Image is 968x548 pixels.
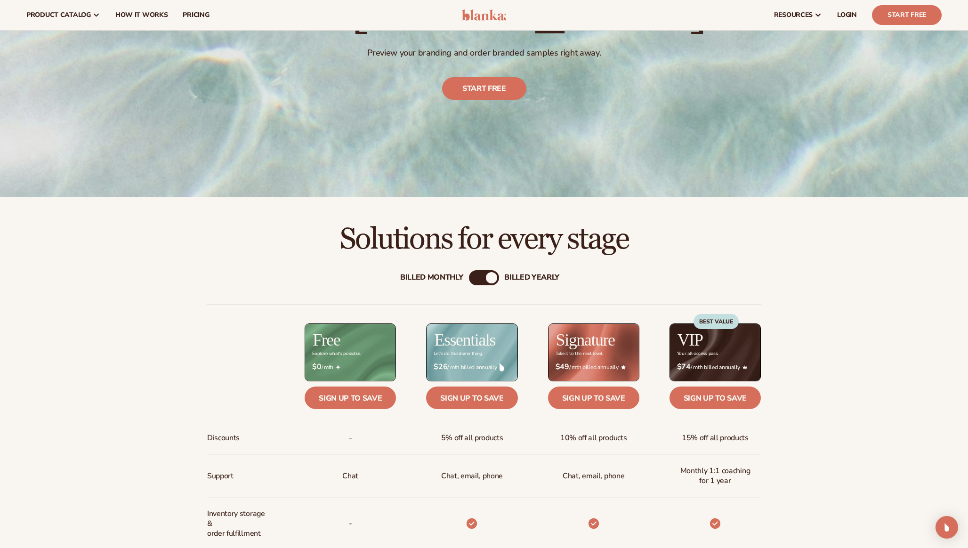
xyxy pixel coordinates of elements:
[556,363,569,371] strong: $49
[312,351,361,356] div: Explore what's possible.
[670,324,760,381] img: VIP_BG_199964bd-3653-43bc-8a67-789d2d7717b9.jpg
[400,274,463,282] div: Billed Monthly
[441,429,503,447] span: 5% off all products
[621,365,626,369] img: Star_6.png
[677,351,718,356] div: Your all-access pass.
[207,429,240,447] span: Discounts
[441,467,503,485] p: Chat, email, phone
[207,467,234,485] span: Support
[427,324,517,381] img: Essentials_BG_9050f826-5aa9-47d9-a362-757b82c62641.jpg
[549,324,639,381] img: Signature_BG_eeb718c8-65ac-49e3-a4e5-327c6aa73146.jpg
[442,77,526,100] a: Start free
[305,324,395,381] img: free_bg.png
[504,274,559,282] div: billed Yearly
[434,331,495,348] h2: Essentials
[563,467,624,485] span: Chat, email, phone
[694,314,739,329] div: BEST VALUE
[500,363,504,371] img: drop.png
[336,365,340,370] img: Free_Icon_bb6e7c7e-73f8-44bd-8ed0-223ea0fc522e.png
[264,48,705,58] p: Preview your branding and order branded samples right away.
[872,5,942,25] a: Start Free
[677,363,691,371] strong: $74
[774,11,813,19] span: resources
[434,363,510,371] span: / mth billed annually
[26,11,91,19] span: product catalog
[560,429,627,447] span: 10% off all products
[556,363,632,371] span: / mth billed annually
[742,365,747,370] img: Crown_2d87c031-1b5a-4345-8312-a4356ddcde98.png
[426,387,517,409] a: Sign up to save
[678,331,703,348] h2: VIP
[349,429,352,447] span: -
[312,363,321,371] strong: $0
[670,387,761,409] a: Sign up to save
[936,516,958,539] div: Open Intercom Messenger
[312,363,388,371] span: / mth
[556,331,615,348] h2: Signature
[183,11,209,19] span: pricing
[677,462,753,490] span: Monthly 1:1 coaching for 1 year
[837,11,857,19] span: LOGIN
[115,11,168,19] span: How It Works
[434,363,447,371] strong: $26
[207,505,270,542] span: Inventory storage & order fulfillment
[26,224,942,255] h2: Solutions for every stage
[305,387,396,409] a: Sign up to save
[462,9,507,21] img: logo
[548,387,639,409] a: Sign up to save
[349,515,352,532] p: -
[677,363,753,371] span: / mth billed annually
[556,351,603,356] div: Take it to the next level.
[342,467,358,485] p: Chat
[313,331,340,348] h2: Free
[682,429,749,447] span: 15% off all products
[434,351,483,356] div: Let’s do the damn thing.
